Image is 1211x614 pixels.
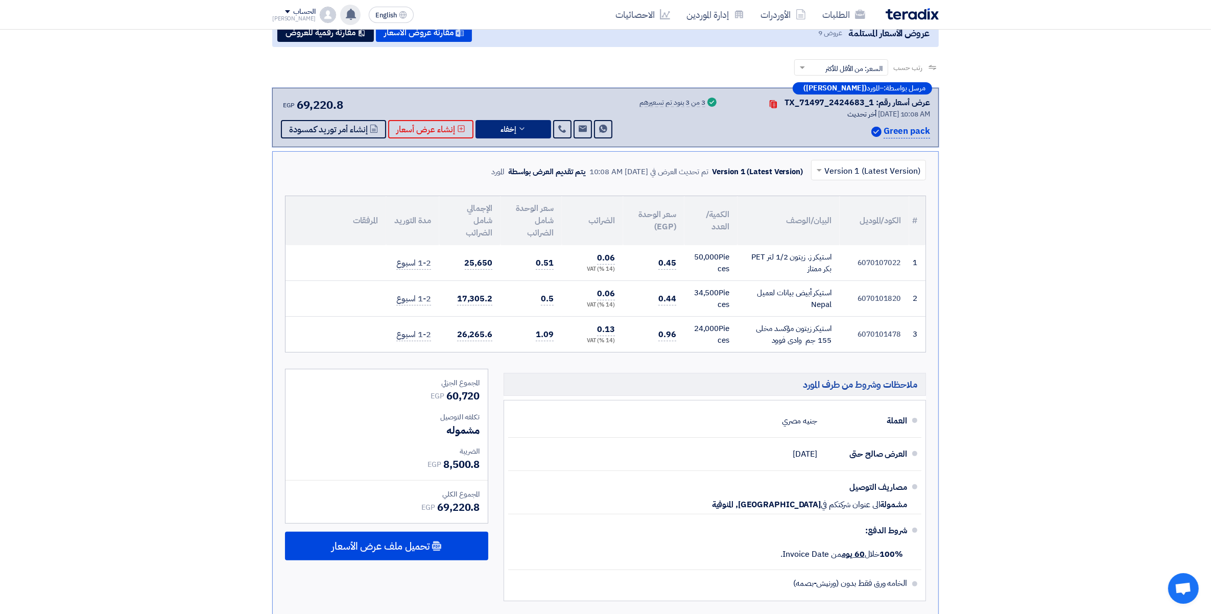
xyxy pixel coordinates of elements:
span: 0.51 [536,257,554,270]
span: [DATE] 10:08 AM [878,109,930,120]
span: EGP [431,391,444,402]
span: 24,000 [694,323,719,334]
span: 1.09 [536,328,554,341]
span: 8,500.8 [443,457,480,472]
span: EGP [428,459,441,470]
td: Pieces [684,245,738,281]
span: خلال من Invoice Date. [780,548,903,560]
div: (14 %) VAT [570,301,615,310]
div: (14 %) VAT [570,337,615,345]
span: 0.96 [658,328,676,341]
span: 0.5 [541,293,554,305]
strong: 100% [880,548,903,560]
td: 3 [909,317,925,352]
div: العملة [825,409,907,433]
p: Green pack [884,125,930,138]
th: المرفقات [286,196,386,245]
span: 17,305.2 [457,293,492,305]
span: السعر: من الأقل للأكثر [825,63,883,74]
span: إخفاء [501,126,516,133]
span: EGP [283,101,295,110]
span: عروض الأسعار المستلمة [848,26,930,40]
button: مقارنة عروض الأسعار [376,23,472,42]
span: أخر تحديث [847,109,876,120]
div: المورد [491,166,504,178]
div: المجموع الكلي [294,489,480,500]
span: مرسل بواسطة: [884,85,925,92]
b: ([PERSON_NAME]) [803,85,867,92]
span: المورد [867,85,880,92]
div: الضريبة [294,446,480,457]
img: Verified Account [871,127,882,137]
div: 3 من 3 بنود تم تسعيرهم [639,99,705,107]
span: [DATE] [793,449,817,459]
button: مقارنة رقمية للعروض [277,23,374,42]
span: الى عنوان شركتكم في [821,500,880,510]
span: مشموله [446,422,480,438]
span: EGP [421,502,435,513]
a: الطلبات [814,3,873,27]
th: الكود/الموديل [840,196,909,245]
div: الحساب [293,8,315,16]
h5: ملاحظات وشروط من طرف المورد [504,373,926,396]
span: 0.06 [597,252,615,265]
span: 1-2 اسبوع [396,293,431,305]
div: عرض أسعار رقم: TX_71497_2424683_1 [785,97,930,109]
td: 2 [909,281,925,317]
td: Pieces [684,281,738,317]
button: English [369,7,414,23]
span: 25,650 [465,257,492,270]
span: إنشاء أمر توريد كمسودة [289,126,368,133]
div: استيكر زيتون مؤكسد مخلى 155 جم وادى فوود [746,323,832,346]
span: 0.06 [597,288,615,300]
span: English [375,12,397,19]
div: يتم تقديم العرض بواسطة [508,166,585,178]
span: رتب حسب [893,62,922,73]
button: إخفاء [476,120,551,138]
div: – [793,82,932,95]
img: profile_test.png [320,7,336,23]
span: 0.13 [597,323,615,336]
span: 69,220.8 [297,97,343,113]
span: 0.44 [658,293,676,305]
div: مصاريف التوصيل [825,475,907,500]
span: الخامه ورق فقط بدون (ورنيش-بصمه) [793,578,907,588]
div: Version 1 (Latest Version) [713,166,803,178]
th: البيان/الوصف [738,196,840,245]
span: 1-2 اسبوع [396,328,431,341]
span: عروض 9 [818,28,842,38]
u: 60 يوم [842,548,864,560]
span: [GEOGRAPHIC_DATA], المنوفية [712,500,821,510]
span: 1-2 اسبوع [396,257,431,270]
span: 0.45 [658,257,676,270]
div: [PERSON_NAME] [272,16,316,21]
th: مدة التوريد [386,196,439,245]
th: الكمية/العدد [684,196,738,245]
span: 60,720 [446,388,480,404]
th: الضرائب [562,196,623,245]
div: استيكر ز. زيتون 1/2 لتر PET بكر ممتاز [746,251,832,274]
div: تم تحديث العرض في [DATE] 10:08 AM [589,166,708,178]
td: 6070101478 [840,317,909,352]
td: 1 [909,245,925,281]
a: الأوردرات [752,3,814,27]
div: تكلفه التوصيل [294,412,480,422]
span: 26,265.6 [457,328,492,341]
td: Pieces [684,317,738,352]
span: إنشاء عرض أسعار [396,126,455,133]
div: Open chat [1168,573,1199,604]
div: المجموع الجزئي [294,377,480,388]
span: 50,000 [694,251,719,263]
td: 6070101820 [840,281,909,317]
th: سعر الوحدة شامل الضرائب [501,196,562,245]
div: (14 %) VAT [570,265,615,274]
th: # [909,196,925,245]
a: الاحصائيات [607,3,678,27]
img: Teradix logo [886,8,939,20]
th: سعر الوحدة (EGP) [623,196,684,245]
span: مشمولة [881,500,907,510]
span: 34,500 [694,287,719,298]
div: شروط الدفع: [525,518,907,543]
button: إنشاء أمر توريد كمسودة [281,120,386,138]
a: إدارة الموردين [678,3,752,27]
